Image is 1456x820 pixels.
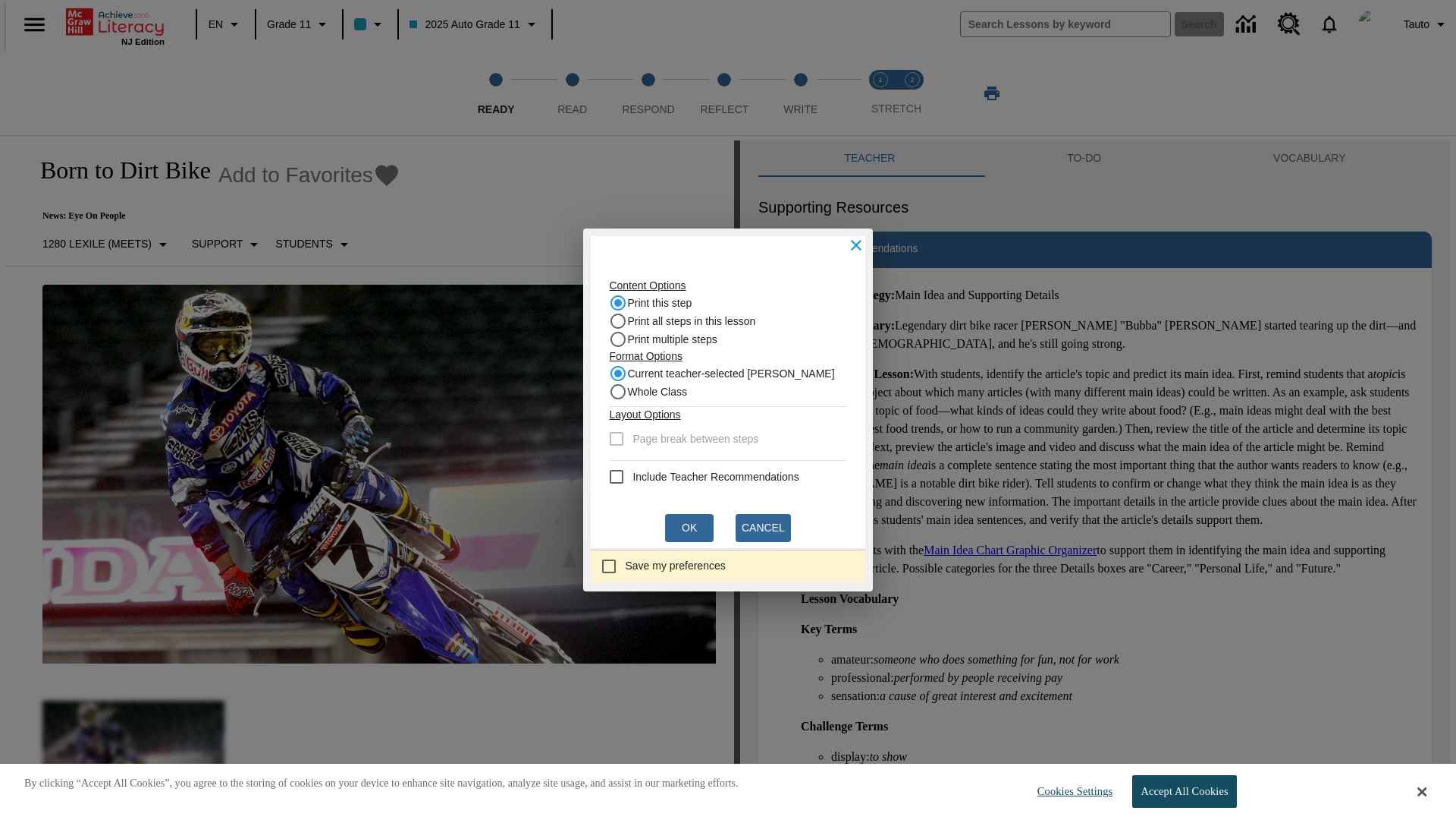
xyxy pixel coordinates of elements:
[665,514,714,542] button: Ok, Will open in new browser window or tab
[24,776,739,791] p: By clicking “Accept All Cookies”, you agree to the storing of cookies on your device to enhance s...
[627,366,834,382] span: Current teacher-selected [PERSON_NAME]
[609,278,846,294] p: Content Options
[627,295,692,311] span: Print this step
[632,469,799,485] span: Include Teacher Recommendations
[632,431,758,447] span: Page break between steps
[625,558,725,574] span: Save my preferences
[627,332,717,348] span: Print multiple steps
[736,514,791,542] button: Cancel
[1024,776,1119,807] button: Cookies Settings
[839,229,873,262] button: Close
[609,407,846,423] p: Layout Options
[1417,785,1426,799] button: Close
[627,384,687,400] span: Whole Class
[609,348,846,364] p: Format Options
[1132,775,1236,808] button: Accept All Cookies
[627,314,755,330] span: Print all steps in this lesson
